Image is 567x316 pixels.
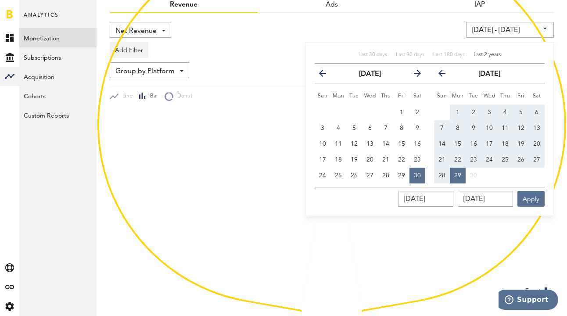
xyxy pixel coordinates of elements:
[396,52,424,57] span: Last 90 days
[394,136,409,152] button: 15
[434,168,450,183] button: 28
[110,42,148,58] button: Add Filter
[315,168,330,183] button: 24
[533,93,541,99] small: Saturday
[513,104,529,120] button: 5
[24,10,58,28] span: Analytics
[398,141,405,147] span: 15
[359,52,387,57] span: Last 30 days
[450,152,466,168] button: 22
[434,136,450,152] button: 14
[351,157,358,163] span: 19
[366,141,373,147] span: 13
[366,157,373,163] span: 20
[454,141,461,147] span: 15
[466,136,481,152] button: 16
[394,104,409,120] button: 1
[19,86,97,105] a: Cohorts
[497,120,513,136] button: 11
[319,157,326,163] span: 17
[319,141,326,147] span: 10
[346,168,362,183] button: 26
[315,136,330,152] button: 10
[382,172,389,179] span: 28
[326,1,338,8] a: Ads
[533,141,540,147] span: 20
[523,285,554,297] button: Export
[346,120,362,136] button: 5
[500,93,510,99] small: Thursday
[413,93,422,99] small: Saturday
[437,93,447,99] small: Sunday
[486,157,493,163] span: 24
[484,93,495,99] small: Wednesday
[378,136,394,152] button: 14
[173,93,192,100] span: Donut
[335,141,342,147] span: 11
[368,125,372,131] span: 6
[456,109,459,115] span: 1
[319,172,326,179] span: 24
[315,152,330,168] button: 17
[359,71,381,78] strong: [DATE]
[416,125,419,131] span: 9
[517,125,524,131] span: 12
[472,109,475,115] span: 2
[502,157,509,163] span: 25
[450,104,466,120] button: 1
[321,125,324,131] span: 3
[499,290,558,312] iframe: Opens a widget where you can find more information
[382,157,389,163] span: 21
[458,191,513,207] input: __.__.____
[394,168,409,183] button: 29
[335,157,342,163] span: 18
[414,157,421,163] span: 23
[362,168,378,183] button: 27
[400,125,403,131] span: 8
[533,125,540,131] span: 13
[382,141,389,147] span: 14
[466,168,481,183] button: 30
[497,152,513,168] button: 25
[337,125,340,131] span: 4
[503,109,507,115] span: 4
[378,152,394,168] button: 21
[362,136,378,152] button: 13
[394,152,409,168] button: 22
[330,120,346,136] button: 4
[541,286,551,296] img: Export
[481,136,497,152] button: 17
[474,1,485,8] a: IAP
[488,109,491,115] span: 3
[434,120,450,136] button: 7
[330,136,346,152] button: 11
[398,172,405,179] span: 29
[450,168,466,183] button: 29
[433,52,465,57] span: Last 180 days
[529,152,545,168] button: 27
[529,136,545,152] button: 20
[502,141,509,147] span: 18
[440,125,444,131] span: 7
[529,104,545,120] button: 6
[333,93,345,99] small: Monday
[450,120,466,136] button: 8
[466,120,481,136] button: 9
[470,157,477,163] span: 23
[170,1,197,8] a: Revenue
[481,152,497,168] button: 24
[535,109,538,115] span: 6
[472,125,475,131] span: 9
[438,141,445,147] span: 14
[349,93,359,99] small: Tuesday
[497,136,513,152] button: 18
[517,141,524,147] span: 19
[398,93,405,99] small: Friday
[474,52,501,57] span: Last 2 years
[438,157,445,163] span: 21
[517,157,524,163] span: 26
[438,172,445,179] span: 28
[454,172,461,179] span: 29
[378,120,394,136] button: 7
[469,93,478,99] small: Tuesday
